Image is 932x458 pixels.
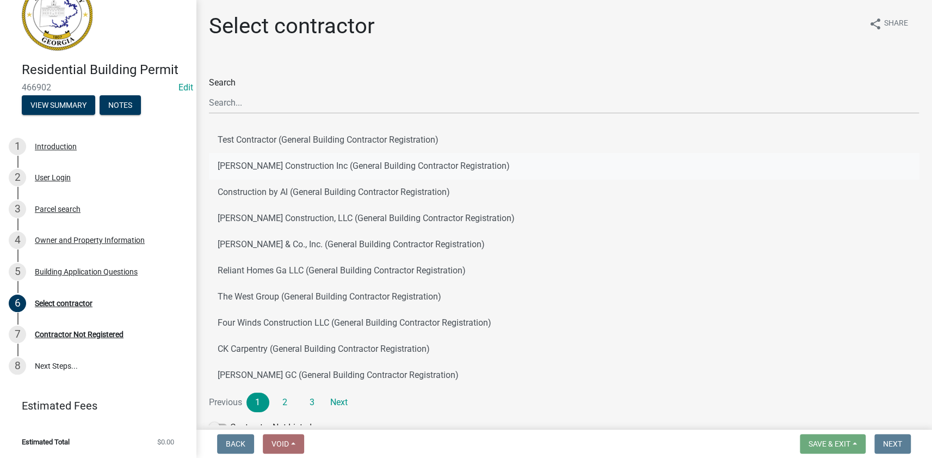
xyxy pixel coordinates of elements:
div: 3 [9,200,26,218]
div: 6 [9,295,26,312]
span: Void [271,439,289,448]
h4: Residential Building Permit [22,62,187,78]
wm-modal-confirm: Edit Application Number [178,82,193,93]
div: User Login [35,174,71,181]
div: Owner and Property Information [35,236,145,244]
span: $0.00 [157,438,174,445]
button: Notes [100,95,141,115]
button: CK Carpentry (General Building Contractor Registration) [209,336,919,362]
div: Contractor Not Registered [35,331,124,338]
span: 466902 [22,82,174,93]
div: 4 [9,231,26,249]
button: Back [217,434,254,454]
span: Back [226,439,245,448]
button: [PERSON_NAME] GC (General Building Contractor Registration) [209,362,919,388]
button: Construction by Al (General Building Contractor Registration) [209,179,919,205]
button: Four Winds Construction LLC (General Building Contractor Registration) [209,310,919,336]
span: Estimated Total [22,438,70,445]
input: Search... [209,91,919,114]
span: Next [883,439,902,448]
button: Void [263,434,304,454]
button: The West Group (General Building Contractor Registration) [209,284,919,310]
button: Next [874,434,911,454]
div: 2 [9,169,26,186]
button: Save & Exit [800,434,866,454]
i: share [869,17,882,30]
wm-modal-confirm: Summary [22,101,95,110]
wm-modal-confirm: Notes [100,101,141,110]
div: 1 [9,138,26,155]
span: Save & Exit [808,439,850,448]
div: Select contractor [35,300,92,307]
a: 1 [246,393,269,412]
button: [PERSON_NAME] & Co., Inc. (General Building Contractor Registration) [209,231,919,258]
label: Search [209,78,236,87]
div: Introduction [35,143,77,150]
button: Test Contractor (General Building Contractor Registration) [209,127,919,153]
a: Edit [178,82,193,93]
button: shareShare [860,13,917,34]
button: View Summary [22,95,95,115]
div: 5 [9,263,26,280]
nav: Page navigation [209,393,919,412]
a: Estimated Fees [9,395,178,417]
div: 7 [9,326,26,343]
span: Share [884,17,908,30]
button: [PERSON_NAME] Construction, LLC (General Building Contractor Registration) [209,205,919,231]
div: Parcel search [35,205,81,213]
a: Next [328,393,350,412]
label: Contractor Not Listed [209,421,312,434]
div: Building Application Questions [35,268,138,276]
h1: Select contractor [209,13,375,39]
button: [PERSON_NAME] Construction Inc (General Building Contractor Registration) [209,153,919,179]
a: 2 [274,393,297,412]
button: Reliant Homes Ga LLC (General Building Contractor Registration) [209,258,919,284]
a: 3 [300,393,323,412]
div: 8 [9,357,26,375]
